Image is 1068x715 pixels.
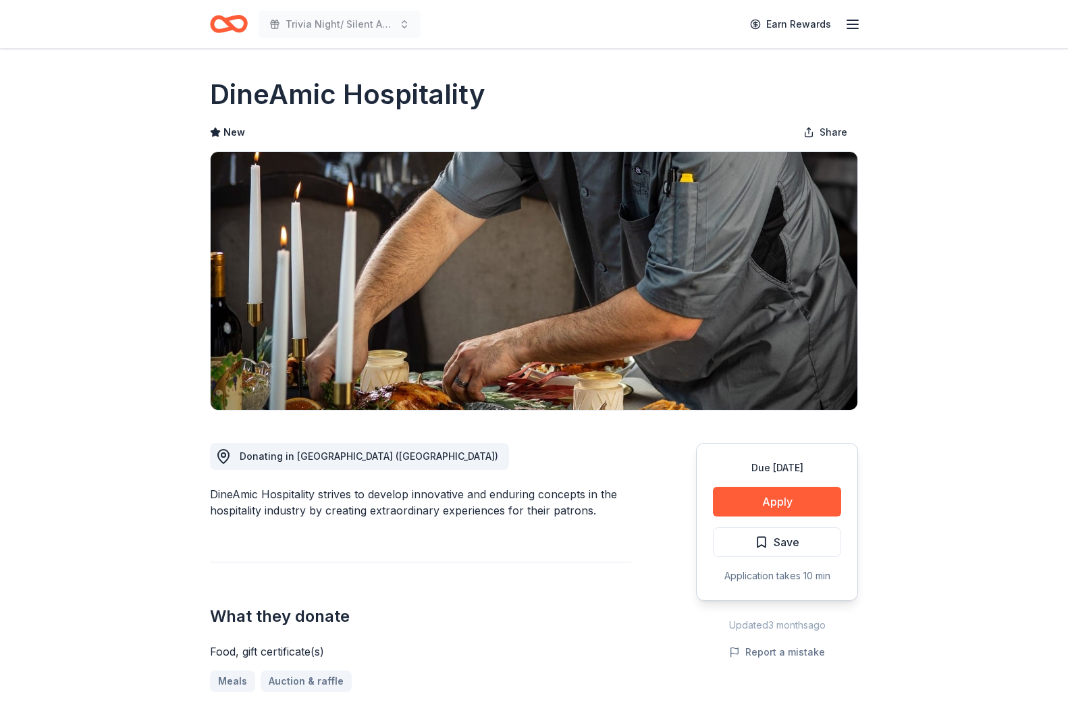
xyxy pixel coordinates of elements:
span: Save [774,533,799,551]
a: Meals [210,670,255,692]
div: Application takes 10 min [713,568,841,584]
img: Image for DineAmic Hospitality [211,152,857,410]
a: Auction & raffle [261,670,352,692]
h2: What they donate [210,606,631,627]
a: Earn Rewards [742,12,839,36]
a: Home [210,8,248,40]
span: New [223,124,245,140]
div: Updated 3 months ago [696,617,858,633]
span: Trivia Night/ Silent Auction Fundraiser [286,16,394,32]
button: Apply [713,487,841,517]
div: DineAmic Hospitality strives to develop innovative and enduring concepts in the hospitality indus... [210,486,631,519]
button: Share [793,119,858,146]
button: Report a mistake [729,644,825,660]
button: Save [713,527,841,557]
span: Share [820,124,847,140]
span: Donating in [GEOGRAPHIC_DATA] ([GEOGRAPHIC_DATA]) [240,450,498,462]
div: Food, gift certificate(s) [210,643,631,660]
div: Due [DATE] [713,460,841,476]
h1: DineAmic Hospitality [210,76,485,113]
button: Trivia Night/ Silent Auction Fundraiser [259,11,421,38]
